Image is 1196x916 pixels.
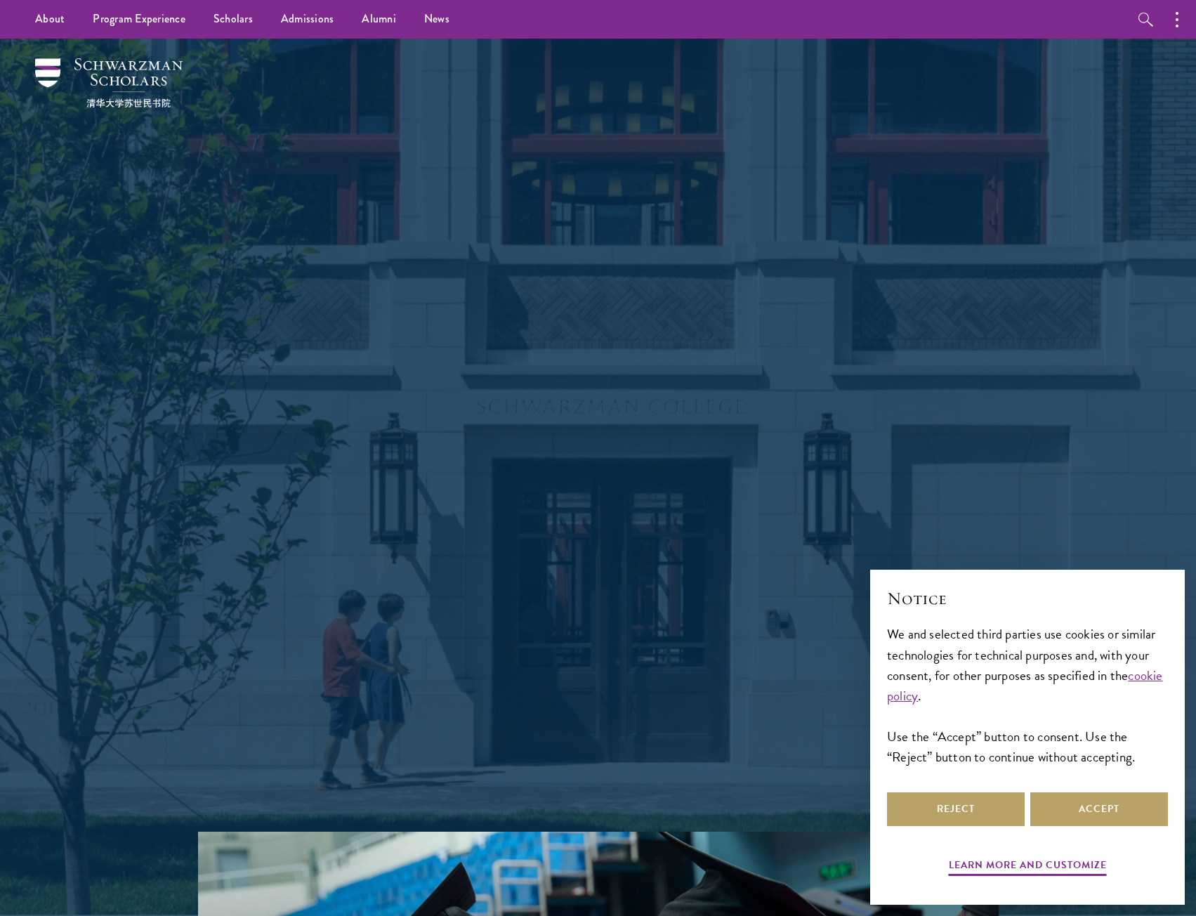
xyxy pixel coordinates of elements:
[1030,792,1168,826] button: Accept
[887,792,1025,826] button: Reject
[35,58,183,107] img: Schwarzman Scholars
[949,856,1107,878] button: Learn more and customize
[887,665,1163,706] a: cookie policy
[887,587,1168,610] h2: Notice
[887,624,1168,766] div: We and selected third parties use cookies or similar technologies for technical purposes and, wit...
